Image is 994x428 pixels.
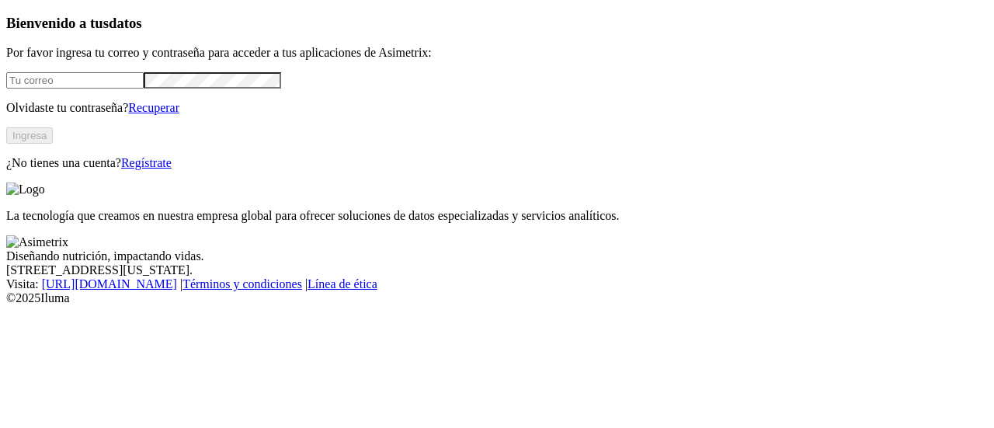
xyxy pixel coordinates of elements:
[6,15,988,32] h3: Bienvenido a tus
[308,277,377,291] a: Línea de ética
[6,249,988,263] div: Diseñando nutrición, impactando vidas.
[6,156,988,170] p: ¿No tienes una cuenta?
[6,263,988,277] div: [STREET_ADDRESS][US_STATE].
[128,101,179,114] a: Recuperar
[182,277,302,291] a: Términos y condiciones
[6,291,988,305] div: © 2025 Iluma
[6,235,68,249] img: Asimetrix
[121,156,172,169] a: Regístrate
[42,277,177,291] a: [URL][DOMAIN_NAME]
[6,277,988,291] div: Visita : | |
[6,101,988,115] p: Olvidaste tu contraseña?
[6,209,988,223] p: La tecnología que creamos en nuestra empresa global para ofrecer soluciones de datos especializad...
[6,183,45,197] img: Logo
[6,46,988,60] p: Por favor ingresa tu correo y contraseña para acceder a tus aplicaciones de Asimetrix:
[6,72,144,89] input: Tu correo
[6,127,53,144] button: Ingresa
[109,15,142,31] span: datos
